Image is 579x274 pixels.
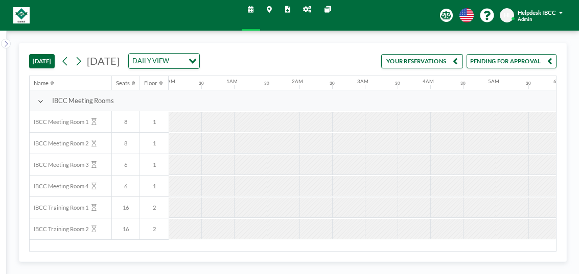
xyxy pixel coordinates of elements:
input: Search for option [172,56,182,66]
div: 4AM [423,79,434,85]
div: Search for option [129,54,199,68]
span: 1 [140,140,169,147]
span: 8 [112,118,140,126]
span: 6 [112,183,140,190]
span: [DATE] [87,55,120,67]
div: 6AM [553,79,565,85]
div: 30 [330,81,335,86]
span: 2 [140,226,169,233]
div: 2AM [292,79,303,85]
div: Seats [116,80,130,87]
button: PENDING FOR APPROVAL [467,54,557,68]
span: 2 [140,204,169,211]
span: Admin [518,16,532,22]
div: 30 [460,81,466,86]
div: 1AM [226,79,238,85]
span: 1 [140,118,169,126]
button: [DATE] [29,54,55,68]
span: IBCC Meeting Room 2 [30,140,88,147]
div: Floor [144,80,157,87]
span: IBCC Meeting Room 3 [30,161,88,168]
img: organization-logo [13,7,30,23]
span: IBCC Meeting Room 1 [30,118,88,126]
button: YOUR RESERVATIONS [381,54,463,68]
span: 8 [112,140,140,147]
span: 16 [112,226,140,233]
span: 16 [112,204,140,211]
span: IBCC Meeting Room 4 [30,183,88,190]
span: DAILY VIEW [131,56,171,66]
div: 5AM [488,79,499,85]
span: 1 [140,161,169,168]
div: 3AM [357,79,368,85]
div: 30 [395,81,400,86]
div: 30 [526,81,531,86]
span: 1 [140,183,169,190]
div: 30 [264,81,269,86]
span: HI [504,12,510,19]
div: Name [34,80,49,87]
div: 30 [199,81,204,86]
span: 6 [112,161,140,168]
span: Helpdesk IBCC [518,9,556,16]
span: IBCC Meeting Rooms [52,96,114,105]
span: IBCC Training Room 1 [30,204,88,211]
span: IBCC Training Room 2 [30,226,88,233]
